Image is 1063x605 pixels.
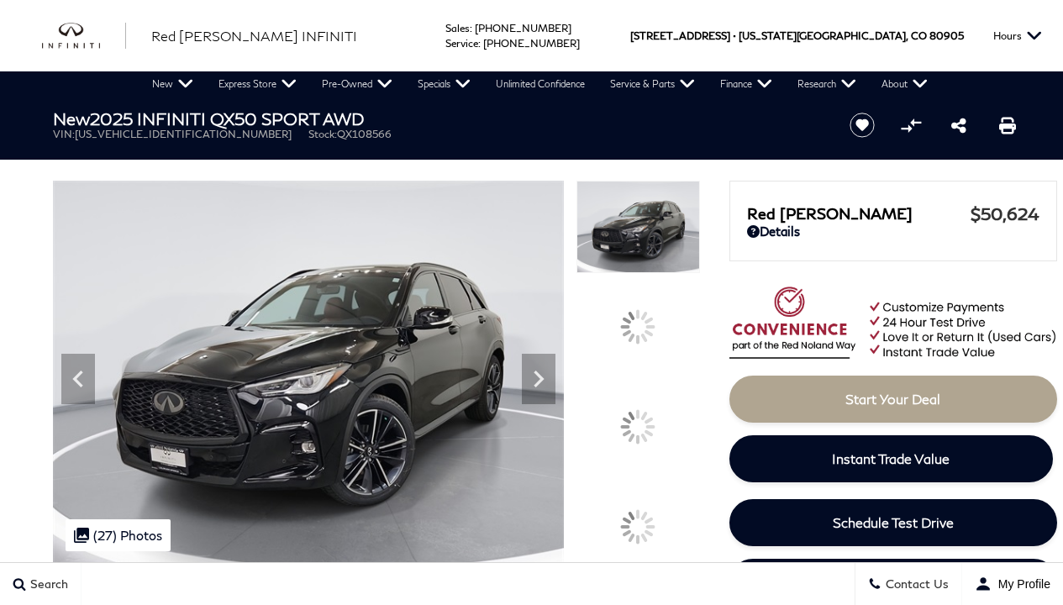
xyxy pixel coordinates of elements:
span: VIN: [53,128,75,140]
button: Save vehicle [844,112,881,139]
span: My Profile [992,577,1050,591]
span: Instant Trade Value [832,450,950,466]
img: INFINITI [42,23,126,50]
span: Service [445,37,478,50]
strong: New [53,108,90,129]
a: Finance [708,71,785,97]
a: [STREET_ADDRESS] • [US_STATE][GEOGRAPHIC_DATA], CO 80905 [630,29,964,42]
button: Compare vehicle [898,113,924,138]
a: Details [747,224,1039,239]
h1: 2025 INFINITI QX50 SPORT AWD [53,109,822,128]
span: Sales [445,22,470,34]
span: Search [26,577,68,592]
span: Schedule Test Drive [833,514,954,530]
a: Start Your Deal [729,376,1057,423]
a: Service & Parts [597,71,708,97]
span: : [470,22,472,34]
a: About [869,71,940,97]
a: New [139,71,206,97]
a: Pre-Owned [309,71,405,97]
span: Red [PERSON_NAME] [747,204,971,223]
span: Start Your Deal [845,391,940,407]
span: $50,624 [971,203,1039,224]
a: Schedule Test Drive [729,499,1057,546]
a: Express Store [206,71,309,97]
span: Contact Us [881,577,949,592]
button: user-profile-menu [962,563,1063,605]
a: infiniti [42,23,126,50]
a: Unlimited Confidence [483,71,597,97]
a: [PHONE_NUMBER] [475,22,571,34]
a: [PHONE_NUMBER] [483,37,580,50]
a: Instant Trade Value [729,435,1053,482]
a: Share this New 2025 INFINITI QX50 SPORT AWD [951,115,966,135]
span: [US_VEHICLE_IDENTIFICATION_NUMBER] [75,128,292,140]
a: Specials [405,71,483,97]
a: Red [PERSON_NAME] INFINITI [151,26,357,46]
div: (27) Photos [66,519,171,551]
a: Red [PERSON_NAME] $50,624 [747,203,1039,224]
a: Research [785,71,869,97]
span: Red [PERSON_NAME] INFINITI [151,28,357,44]
a: Print this New 2025 INFINITI QX50 SPORT AWD [999,115,1016,135]
img: New 2025 BLACK OBSIDIAN INFINITI SPORT AWD image 1 [53,181,565,564]
img: New 2025 BLACK OBSIDIAN INFINITI SPORT AWD image 1 [576,181,699,273]
span: : [478,37,481,50]
span: QX108566 [337,128,392,140]
nav: Main Navigation [139,71,940,97]
span: Stock: [308,128,337,140]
